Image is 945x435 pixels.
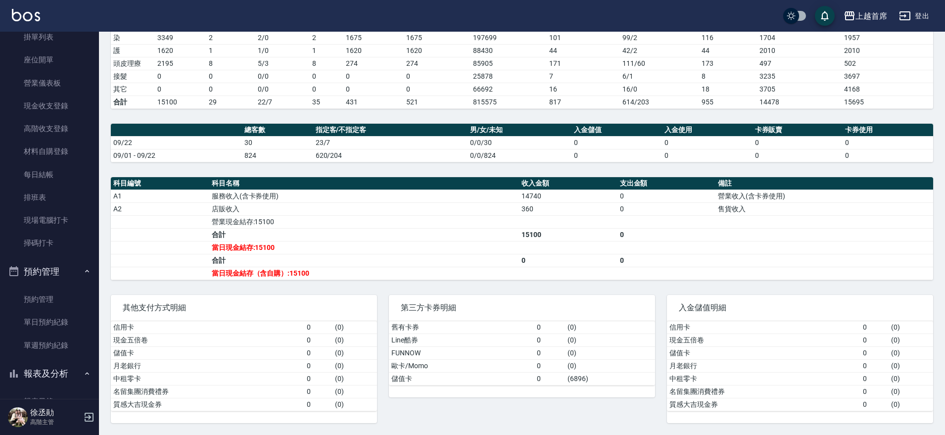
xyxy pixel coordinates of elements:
[255,44,310,57] td: 1 / 0
[332,334,377,346] td: ( 0 )
[860,321,889,334] td: 0
[571,136,662,149] td: 0
[12,9,40,21] img: Logo
[310,44,343,57] td: 1
[111,31,155,44] td: 染
[4,232,95,254] a: 掃碼打卡
[209,267,519,280] td: 當日現金結存（含自購）:15100
[468,149,571,162] td: 0/0/824
[30,408,81,418] h5: 徐丞勛
[111,57,155,70] td: 頭皮理療
[699,96,757,108] td: 955
[111,177,933,280] table: a dense table
[534,372,566,385] td: 0
[547,70,620,83] td: 7
[332,398,377,411] td: ( 0 )
[620,96,699,108] td: 614/203
[343,31,404,44] td: 1675
[565,321,655,334] td: ( 0 )
[617,254,716,267] td: 0
[715,177,933,190] th: 備註
[715,202,933,215] td: 售貨收入
[699,83,757,96] td: 18
[304,359,333,372] td: 0
[4,334,95,357] a: 單週預約紀錄
[4,48,95,71] a: 座位開單
[667,334,860,346] td: 現金五倍卷
[206,57,255,70] td: 8
[242,136,313,149] td: 30
[753,136,843,149] td: 0
[565,372,655,385] td: ( 6896 )
[620,70,699,83] td: 6 / 1
[843,149,933,162] td: 0
[209,190,519,202] td: 服務收入(含卡券使用)
[4,117,95,140] a: 高階收支登錄
[843,124,933,137] th: 卡券使用
[4,390,95,413] a: 報表目錄
[667,321,933,411] table: a dense table
[860,372,889,385] td: 0
[255,96,310,108] td: 22/7
[534,334,566,346] td: 0
[889,346,933,359] td: ( 0 )
[343,44,404,57] td: 1620
[111,202,209,215] td: A2
[389,372,534,385] td: 儲值卡
[471,57,546,70] td: 85905
[565,359,655,372] td: ( 0 )
[343,57,404,70] td: 274
[310,96,343,108] td: 35
[310,31,343,44] td: 2
[842,70,933,83] td: 3697
[111,70,155,83] td: 接髮
[471,31,546,44] td: 197699
[4,26,95,48] a: 掛單列表
[519,190,617,202] td: 14740
[304,372,333,385] td: 0
[111,177,209,190] th: 科目編號
[111,372,304,385] td: 中租零卡
[667,385,860,398] td: 名留集團消費禮券
[667,346,860,359] td: 儲值卡
[155,96,206,108] td: 15100
[111,44,155,57] td: 護
[843,136,933,149] td: 0
[889,321,933,334] td: ( 0 )
[667,321,860,334] td: 信用卡
[662,149,753,162] td: 0
[860,334,889,346] td: 0
[617,190,716,202] td: 0
[389,346,534,359] td: FUNNOW
[332,372,377,385] td: ( 0 )
[565,346,655,359] td: ( 0 )
[255,57,310,70] td: 5 / 3
[206,31,255,44] td: 2
[401,303,643,313] span: 第三方卡券明細
[468,124,571,137] th: 男/女/未知
[389,359,534,372] td: 歐卡/Momo
[4,288,95,311] a: 預約管理
[111,385,304,398] td: 名留集團消費禮券
[617,177,716,190] th: 支出金額
[111,321,377,411] table: a dense table
[242,149,313,162] td: 824
[667,398,860,411] td: 質感大吉現金券
[111,96,155,108] td: 合計
[842,44,933,57] td: 2010
[547,31,620,44] td: 101
[842,96,933,108] td: 15695
[155,57,206,70] td: 2195
[571,124,662,137] th: 入金儲值
[519,177,617,190] th: 收入金額
[840,6,891,26] button: 上越首席
[4,209,95,232] a: 現場電腦打卡
[757,57,842,70] td: 497
[389,321,534,334] td: 舊有卡券
[404,96,471,108] td: 521
[620,83,699,96] td: 16 / 0
[889,359,933,372] td: ( 0 )
[617,202,716,215] td: 0
[889,372,933,385] td: ( 0 )
[206,96,255,108] td: 29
